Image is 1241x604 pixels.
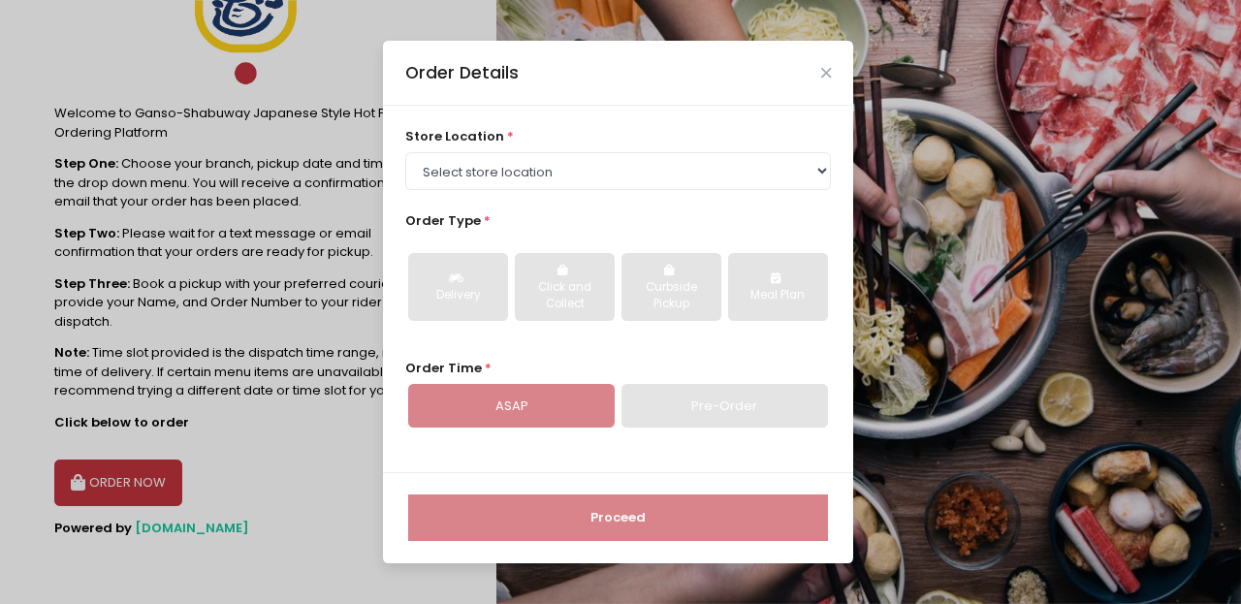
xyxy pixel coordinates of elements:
[405,359,482,377] span: Order Time
[742,287,814,304] div: Meal Plan
[405,60,519,85] div: Order Details
[728,253,828,321] button: Meal Plan
[405,211,481,230] span: Order Type
[635,279,708,313] div: Curbside Pickup
[515,253,615,321] button: Click and Collect
[821,68,831,78] button: Close
[621,253,721,321] button: Curbside Pickup
[528,279,601,313] div: Click and Collect
[408,494,828,541] button: Proceed
[408,253,508,321] button: Delivery
[405,127,504,145] span: store location
[422,287,494,304] div: Delivery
